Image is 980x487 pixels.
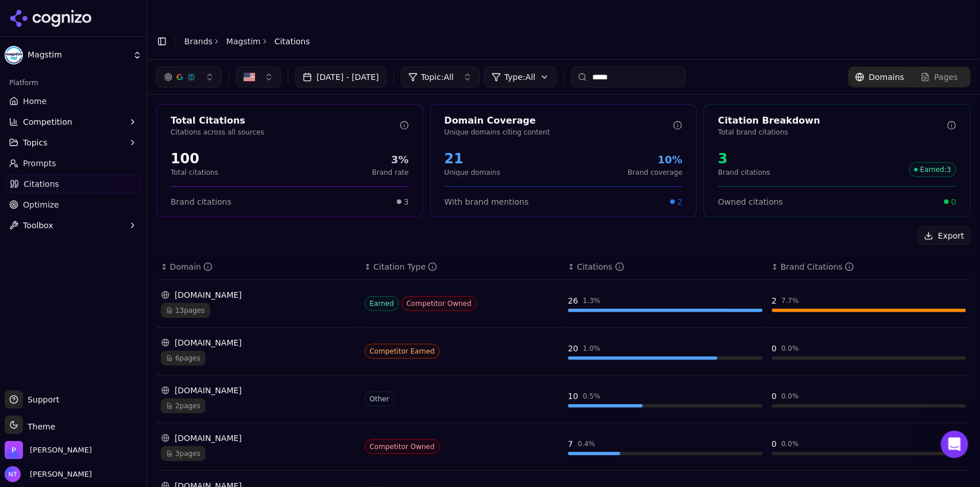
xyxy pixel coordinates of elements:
[718,196,783,208] span: Owned citations
[941,431,969,458] iframe: Intercom live chat
[772,343,777,354] div: 0
[171,128,400,137] p: Citations across all sources
[5,46,23,64] img: Magstim
[718,168,770,177] p: Brand citations
[5,441,92,459] button: Open organization switcher
[360,254,564,280] th: citationTypes
[184,37,213,46] a: Brands
[23,394,59,405] span: Support
[180,18,203,41] img: Profile image for Alp
[115,359,230,405] button: Messages
[295,67,387,87] button: [DATE] - [DATE]
[23,22,110,40] img: logo
[772,390,777,402] div: 0
[5,216,142,235] button: Toolbox
[869,71,905,83] span: Domains
[171,196,232,208] span: Brand citations
[781,439,799,448] div: 0.0 %
[445,128,674,137] p: Unique domains citing content
[781,261,854,273] div: Brand Citations
[161,385,356,396] div: [DOMAIN_NAME]
[935,71,958,83] span: Pages
[244,71,255,83] img: US
[365,439,440,454] span: Competitor Owned
[421,71,454,83] span: Topic: All
[577,261,624,273] div: Citations
[568,438,573,450] div: 7
[161,337,356,348] div: [DOMAIN_NAME]
[23,116,72,128] span: Competition
[445,196,529,208] span: With brand mentions
[171,114,400,128] div: Total Citations
[445,149,500,168] div: 21
[767,254,971,280] th: brandCitationCount
[156,254,360,280] th: domain
[772,438,777,450] div: 0
[170,261,213,273] div: Domain
[628,168,682,177] p: Brand coverage
[781,296,799,305] div: 7.7 %
[781,392,799,401] div: 0.0 %
[718,149,770,168] div: 3
[161,432,356,444] div: [DOMAIN_NAME]
[718,128,947,137] p: Total brand citations
[404,196,409,208] span: 3
[951,196,956,208] span: 0
[772,295,777,306] div: 2
[161,261,356,273] div: ↕Domain
[23,95,47,107] span: Home
[5,195,142,214] a: Optimize
[5,74,142,92] div: Platform
[23,422,55,431] span: Theme
[583,392,601,401] div: 0.5 %
[23,199,59,210] span: Optimize
[365,296,399,311] span: Earned
[5,113,142,131] button: Competition
[568,295,578,306] div: 26
[583,344,601,353] div: 1.0 %
[30,445,92,455] span: Perrill
[568,390,578,402] div: 10
[161,351,206,366] span: 6 pages
[578,439,596,448] div: 0.4 %
[909,162,956,177] span: Earned : 3
[918,227,971,245] button: Export
[628,152,682,168] div: 10%
[772,261,967,273] div: ↕Brand Citations
[373,261,437,273] div: Citation Type
[184,36,310,47] nav: breadcrumb
[23,137,48,148] span: Topics
[677,196,682,208] span: 2
[226,36,261,47] a: Magstim
[275,36,310,47] span: Citations
[484,67,557,87] button: Type:All
[504,71,535,83] span: Type: All
[5,154,142,172] a: Prompts
[372,168,409,177] p: Brand rate
[718,114,947,128] div: Citation Breakdown
[5,133,142,152] button: Topics
[12,193,218,232] div: Status: All systems operational
[171,149,218,168] div: 100
[23,82,207,121] p: Hi [PERSON_NAME] 👋
[583,296,601,305] div: 1.3 %
[5,466,92,482] button: Open user button
[11,155,218,187] div: Send us a message
[23,220,53,231] span: Toolbox
[25,469,92,480] span: [PERSON_NAME]
[372,152,409,168] div: 3%
[365,392,395,407] span: Other
[402,296,477,311] span: Competitor Owned
[28,50,128,60] span: Magstim
[5,466,21,482] img: Nate Tower
[161,446,206,461] span: 3 pages
[48,206,206,218] div: Status: All systems operational
[365,344,441,359] span: Competitor Earned
[5,175,142,193] a: Citations
[5,92,142,110] a: Home
[23,121,207,140] p: How can we help?
[568,343,578,354] div: 20
[161,289,356,301] div: [DOMAIN_NAME]
[445,114,674,128] div: Domain Coverage
[161,398,206,413] span: 2 pages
